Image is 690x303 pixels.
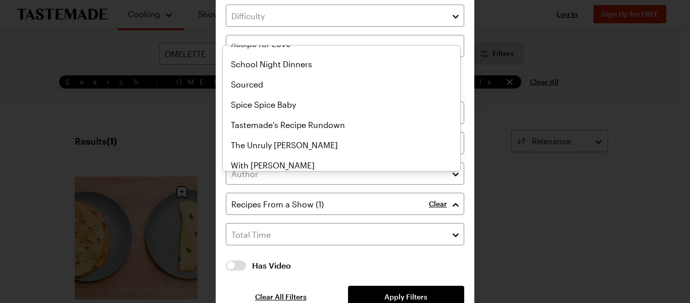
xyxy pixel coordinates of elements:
span: Sourced [231,78,263,91]
span: Tastemade's Recipe Rundown [231,119,345,131]
span: The Unruly [PERSON_NAME] [231,139,338,151]
span: With [PERSON_NAME] [231,159,315,171]
span: Spice Spice Baby [231,99,296,111]
span: School Night Dinners [231,58,312,70]
input: Recipes From a Show (1) [226,193,464,215]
